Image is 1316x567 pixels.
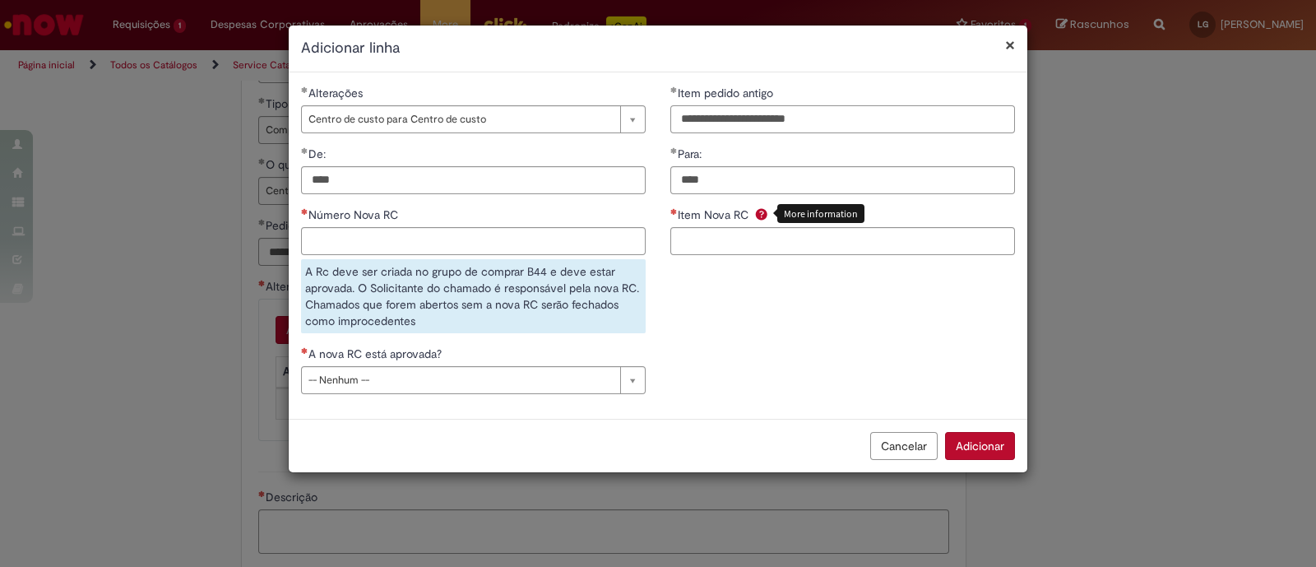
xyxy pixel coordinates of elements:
span: Necessários [301,347,308,354]
span: Necessários [670,208,678,215]
span: Obrigatório Preenchido [670,86,678,93]
span: Centro de custo para Centro de custo [308,106,612,132]
div: More information [777,204,864,223]
span: Item Nova RC [678,207,752,222]
h2: Adicionar linha [301,38,1015,59]
button: Cancelar [870,432,938,460]
input: Para: [670,166,1015,194]
button: Fechar modal [1005,36,1015,53]
span: Obrigatório Preenchido [670,147,678,154]
span: Obrigatório Preenchido [301,86,308,93]
span: A nova RC está aprovada? [308,346,445,361]
span: -- Nenhum -- [308,367,612,393]
span: Ajuda para Item Nova RC [752,207,772,221]
button: Adicionar [945,432,1015,460]
span: Item pedido antigo [678,86,776,100]
div: A Rc deve ser criada no grupo de comprar B44 e deve estar aprovada. O Solicitante do chamado é re... [301,259,646,333]
span: Para: [678,146,705,161]
span: Número Nova RC [308,207,401,222]
input: Item pedido antigo [670,105,1015,133]
span: Necessários [301,208,308,215]
span: De: [308,146,329,161]
input: Item Nova RC [670,227,1015,255]
input: Número Nova RC [301,227,646,255]
span: Alterações [308,86,366,100]
span: Obrigatório Preenchido [301,147,308,154]
input: De: [301,166,646,194]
